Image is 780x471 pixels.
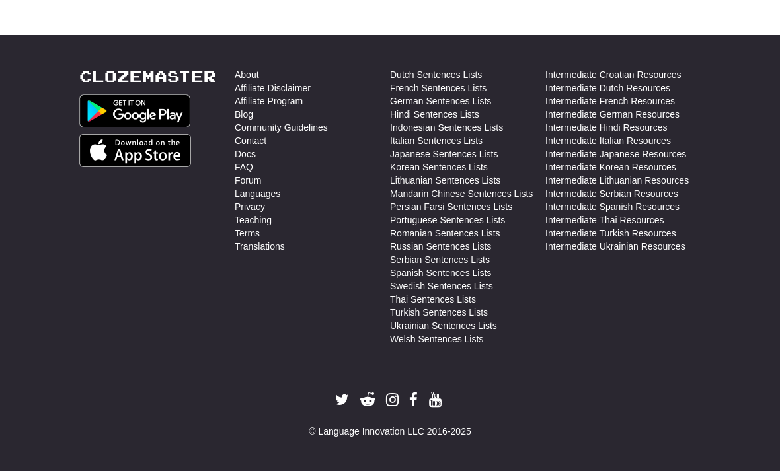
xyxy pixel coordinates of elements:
a: Affiliate Program [235,94,303,108]
a: Clozemaster [79,68,216,85]
a: Terms [235,227,260,240]
a: Translations [235,240,285,253]
a: Intermediate Hindi Resources [545,121,667,134]
img: Get it on Google Play [79,94,190,127]
a: Contact [235,134,266,147]
img: Get it on App Store [79,134,191,167]
a: Blog [235,108,253,121]
a: Intermediate Croatian Resources [545,68,681,81]
a: Persian Farsi Sentences Lists [390,200,512,213]
a: Dutch Sentences Lists [390,68,482,81]
a: Swedish Sentences Lists [390,279,493,293]
a: Korean Sentences Lists [390,161,488,174]
a: Docs [235,147,256,161]
a: Portuguese Sentences Lists [390,213,505,227]
a: Intermediate Serbian Resources [545,187,678,200]
a: Teaching [235,213,272,227]
a: Intermediate Korean Resources [545,161,676,174]
a: Japanese Sentences Lists [390,147,498,161]
a: Thai Sentences Lists [390,293,476,306]
a: Intermediate Thai Resources [545,213,664,227]
a: Welsh Sentences Lists [390,332,483,345]
a: Intermediate Japanese Resources [545,147,686,161]
a: French Sentences Lists [390,81,487,94]
a: Community Guidelines [235,121,328,134]
a: Indonesian Sentences Lists [390,121,503,134]
a: About [235,68,259,81]
a: Ukrainian Sentences Lists [390,319,497,332]
a: Serbian Sentences Lists [390,253,490,266]
a: Privacy [235,200,265,213]
a: Intermediate Turkish Resources [545,227,676,240]
a: Intermediate French Resources [545,94,675,108]
a: Intermediate Italian Resources [545,134,671,147]
a: FAQ [235,161,253,174]
a: Mandarin Chinese Sentences Lists [390,187,533,200]
a: Spanish Sentences Lists [390,266,491,279]
a: Affiliate Disclaimer [235,81,311,94]
a: Turkish Sentences Lists [390,306,488,319]
a: Hindi Sentences Lists [390,108,479,121]
a: Intermediate German Resources [545,108,680,121]
a: Lithuanian Sentences Lists [390,174,500,187]
a: Intermediate Dutch Resources [545,81,670,94]
a: Intermediate Spanish Resources [545,200,680,213]
a: Russian Sentences Lists [390,240,491,253]
a: Intermediate Ukrainian Resources [545,240,685,253]
a: Intermediate Lithuanian Resources [545,174,689,187]
a: German Sentences Lists [390,94,491,108]
a: Forum [235,174,261,187]
a: Italian Sentences Lists [390,134,483,147]
div: © Language Innovation LLC 2016-2025 [79,425,701,438]
a: Languages [235,187,280,200]
a: Romanian Sentences Lists [390,227,500,240]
